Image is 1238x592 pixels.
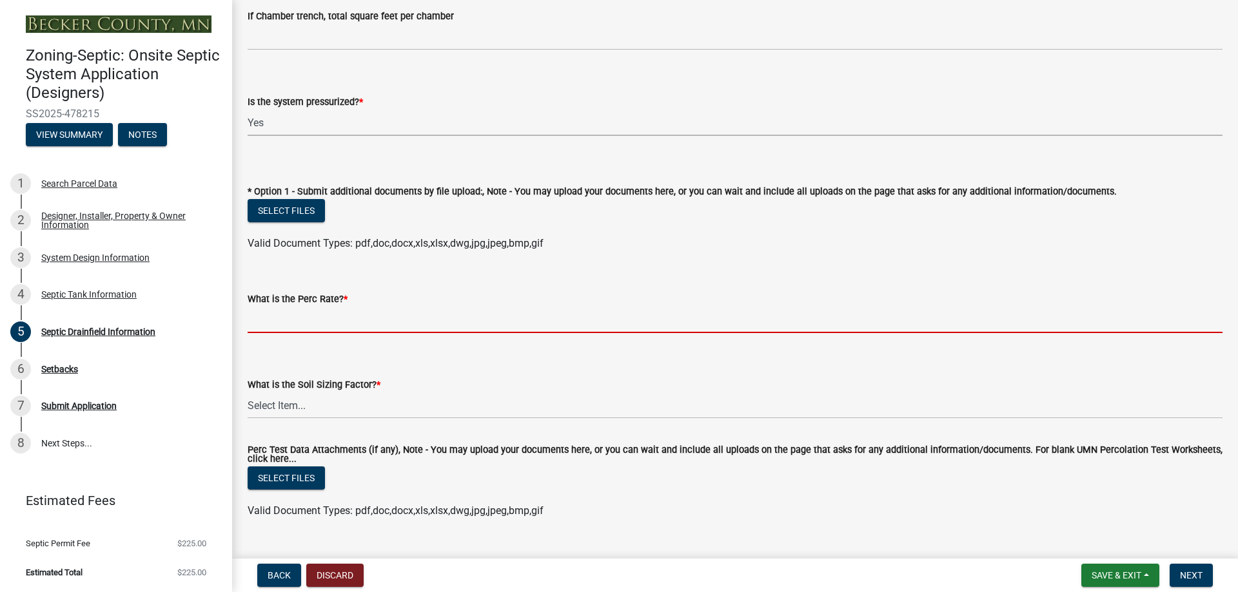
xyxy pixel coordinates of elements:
[257,564,301,587] button: Back
[26,130,113,140] wm-modal-confirm: Summary
[177,568,206,577] span: $225.00
[10,284,31,305] div: 4
[248,446,1223,464] label: Perc Test Data Attachments (if any), Note - You may upload your documents here, or you can wait a...
[41,179,117,188] div: Search Parcel Data
[26,15,211,33] img: Becker County, Minnesota
[1081,564,1159,587] button: Save & Exit
[41,211,211,229] div: Designer, Installer, Property & Owner Information
[248,12,454,21] label: If Chamber trench, total square feet per chamber
[10,321,31,342] div: 5
[248,187,1117,196] label: * Option 1 - Submit additional documents by file upload:, Note - You may upload your documents he...
[10,359,31,379] div: 6
[1092,570,1141,580] span: Save & Exit
[26,539,90,548] span: Septic Permit Fee
[248,98,363,107] label: Is the system pressurized?
[118,130,167,140] wm-modal-confirm: Notes
[248,504,544,517] span: Valid Document Types: pdf,doc,docx,xls,xlsx,dwg,jpg,jpeg,bmp,gif
[26,108,206,120] span: SS2025-478215
[248,199,325,222] button: Select files
[248,466,325,490] button: Select files
[41,401,117,410] div: Submit Application
[177,539,206,548] span: $225.00
[10,210,31,231] div: 2
[268,570,291,580] span: Back
[10,488,211,513] a: Estimated Fees
[248,237,544,249] span: Valid Document Types: pdf,doc,docx,xls,xlsx,dwg,jpg,jpeg,bmp,gif
[1170,564,1213,587] button: Next
[10,396,31,416] div: 7
[10,173,31,194] div: 1
[41,365,78,374] div: Setbacks
[248,381,380,390] label: What is the Soil Sizing Factor?
[1180,570,1203,580] span: Next
[10,433,31,454] div: 8
[118,123,167,146] button: Notes
[306,564,364,587] button: Discard
[26,123,113,146] button: View Summary
[26,568,83,577] span: Estimated Total
[26,46,222,102] h4: Zoning-Septic: Onsite Septic System Application (Designers)
[10,247,31,268] div: 3
[41,290,137,299] div: Septic Tank Information
[248,295,348,304] label: What is the Perc Rate?
[41,253,150,262] div: System Design Information
[41,327,155,336] div: Septic Drainfield Information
